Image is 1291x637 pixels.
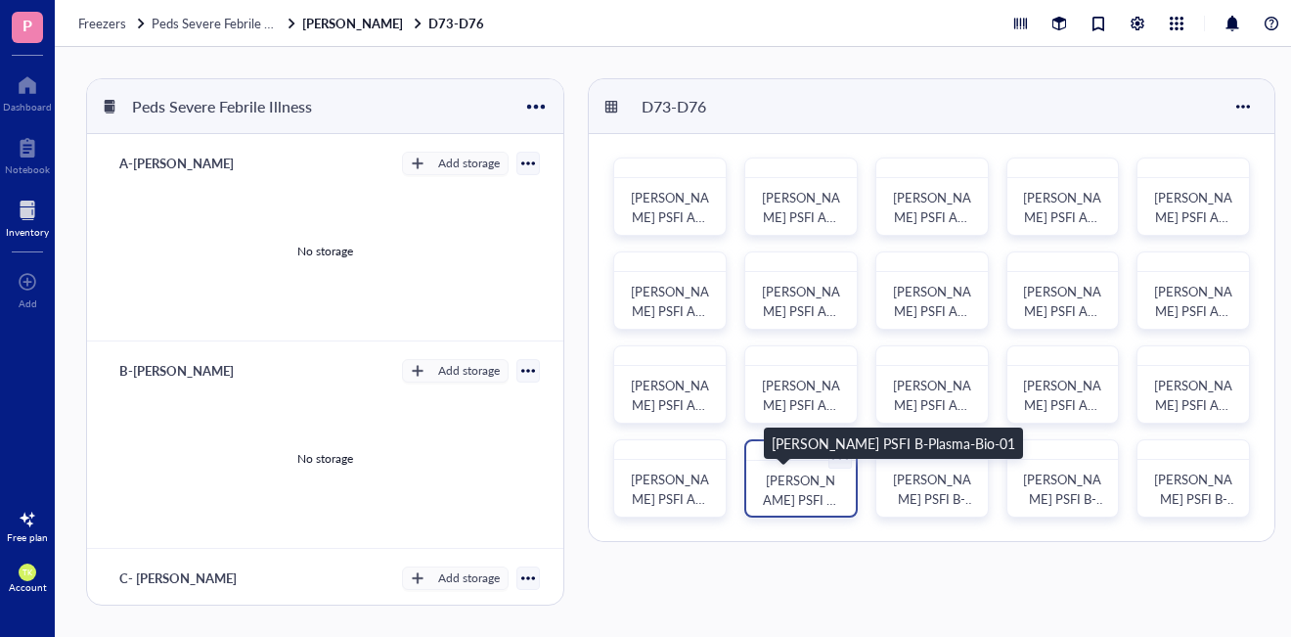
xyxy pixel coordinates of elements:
[893,282,971,359] span: [PERSON_NAME] PSFI A0-Plasma-Bio-10
[438,569,500,587] div: Add storage
[9,581,47,593] div: Account
[438,155,500,172] div: Add storage
[762,188,840,265] span: [PERSON_NAME] PSFI A0-Plasma-Bio-04
[762,376,840,453] span: [PERSON_NAME] PSFI A0-Plasma-Bio-14
[6,195,49,238] a: Inventory
[762,282,840,359] span: [PERSON_NAME] PSFI A0-Plasma-Bio-09
[5,163,50,175] div: Notebook
[438,362,500,380] div: Add storage
[78,15,148,32] a: Freezers
[3,69,52,113] a: Dashboard
[302,15,488,32] a: [PERSON_NAME]D73-D76
[111,150,243,177] div: A-[PERSON_NAME]
[6,226,49,238] div: Inventory
[893,188,971,265] span: [PERSON_NAME] PSFI A0-Plasma-Bio-05
[631,282,709,359] span: [PERSON_NAME] PSFI A0-Plasma-Bio-08
[631,470,709,547] span: [PERSON_NAME] PSFI A3-Plasma-Bio-01
[402,567,509,590] button: Add storage
[1154,282,1232,359] span: [PERSON_NAME] PSFI A0-Plasma-Bio-12
[1023,376,1101,453] span: [PERSON_NAME] PSFI A1-Plasma-Bio-02
[111,357,243,385] div: B-[PERSON_NAME]
[1023,188,1101,265] span: [PERSON_NAME] PSFI A0-Plasma-Bio-06
[22,568,32,576] span: TK
[3,101,52,113] div: Dashboard
[5,132,50,175] a: Notebook
[1154,188,1232,265] span: [PERSON_NAME] PSFI A0-Plasma-Bio-07
[633,90,750,123] div: D73-D76
[772,432,1015,454] div: [PERSON_NAME] PSFI B-Plasma-Bio-01
[893,470,976,547] span: [PERSON_NAME] PSFI B-Plasma-Bio-02
[123,90,321,123] div: Peds Severe Febrile Illness
[1023,282,1101,359] span: [PERSON_NAME] PSFI A0-Plasma-Bio-11
[1023,470,1106,547] span: [PERSON_NAME] PSFI B-Plasma-Bio-03
[763,471,839,548] span: [PERSON_NAME] PSFI B-Plasma-Bio-01
[631,188,709,265] span: [PERSON_NAME] PSFI A0-Plasma-Bio-03
[152,15,298,32] a: Peds Severe Febrile Illness
[297,450,353,468] div: No storage
[631,376,709,453] span: [PERSON_NAME] PSFI A0-Plasma-Bio-13
[22,13,32,37] span: P
[402,359,509,383] button: Add storage
[1154,376,1232,453] span: [PERSON_NAME] PSFI A2-Plasma-Bio-01
[893,376,971,453] span: [PERSON_NAME] PSFI A1-Plasma-Bio-01
[152,14,299,32] span: Peds Severe Febrile Illness
[78,14,126,32] span: Freezers
[19,297,37,309] div: Add
[297,243,353,260] div: No storage
[7,531,48,543] div: Free plan
[111,565,245,592] div: C- [PERSON_NAME]
[402,152,509,175] button: Add storage
[1154,470,1237,547] span: [PERSON_NAME] PSFI B-Plasma-Bio-04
